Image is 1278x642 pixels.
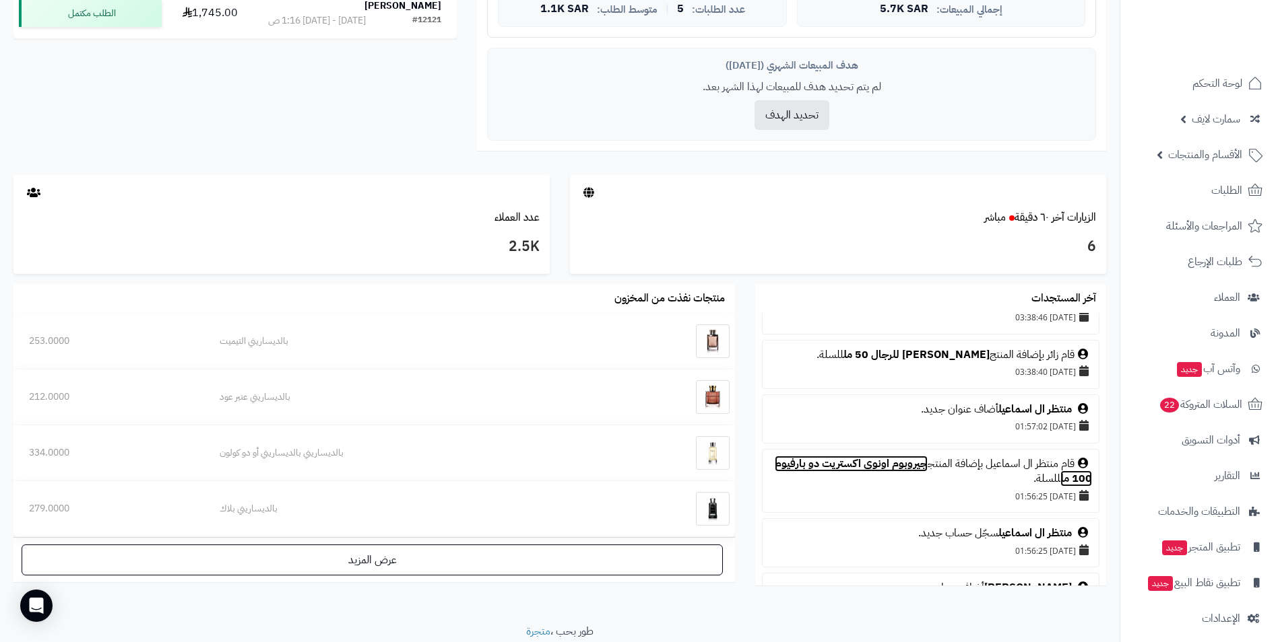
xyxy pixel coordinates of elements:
[755,100,829,130] button: تحديد الهدف
[769,347,1092,363] div: قام زائر بإضافة المنتج للسلة.
[769,417,1092,435] div: [DATE] 01:57:02
[412,14,441,28] div: #12121
[20,590,53,622] div: Open Intercom Messenger
[220,390,602,404] div: بالديساريني عنبر عود
[1128,495,1270,528] a: التطبيقات والخدمات
[769,308,1092,326] div: [DATE] 03:38:46
[1128,317,1270,349] a: المدونة
[1159,395,1242,414] span: السلات المتروكة
[769,456,1092,487] div: قام منتظر ال اسماعيل بإضافة المنتج للسلة.
[936,4,1002,15] span: إجمالي المبيعات:
[1202,609,1240,628] span: الإعدادات
[769,526,1092,541] div: سجّل حساب جديد.
[769,362,1092,381] div: [DATE] 03:38:40
[1186,10,1265,38] img: logo-2.png
[1159,397,1180,413] span: 22
[696,324,730,358] img: بالديساريني التيميت
[1168,145,1242,164] span: الأقسام والمنتجات
[1128,531,1270,563] a: تطبيق المتجرجديد
[1211,324,1240,343] span: المدونة
[1148,576,1173,591] span: جديد
[1128,424,1270,456] a: أدوات التسويق
[769,487,1092,505] div: [DATE] 01:56:25
[1162,540,1187,555] span: جديد
[1166,217,1242,236] span: المراجعات والأسئلة
[1215,466,1240,485] span: التقارير
[1182,431,1240,450] span: أدوات التسويق
[1128,388,1270,421] a: السلات المتروكة22
[696,380,730,414] img: بالديساريني عنبر عود
[998,525,1072,541] a: منتظر ال اسماعيل
[29,446,189,460] div: 334.0000
[769,402,1092,417] div: أضاف عنوان جديد.
[597,4,658,15] span: متوسط الطلب:
[984,209,1006,225] small: مباشر
[1211,181,1242,200] span: الطلبات
[984,579,1072,596] a: [PERSON_NAME]
[1128,210,1270,242] a: المراجعات والأسئلة
[696,492,730,526] img: بالديساريني بلاك
[769,541,1092,560] div: [DATE] 01:56:25
[498,79,1085,95] p: لم يتم تحديد هدف للمبيعات لهذا الشهر بعد.
[1214,288,1240,307] span: العملاء
[526,623,550,639] a: متجرة
[1128,460,1270,492] a: التقارير
[268,14,366,28] div: [DATE] - [DATE] 1:16 ص
[1031,293,1096,305] h3: آخر المستجدات
[677,3,684,15] span: 5
[1192,110,1240,129] span: سمارت لايف
[696,436,730,470] img: بالديساريني بالديساريني أو دو كولون
[1128,67,1270,100] a: لوحة التحكم
[880,3,928,15] span: 5.7K SAR
[775,456,1092,487] a: جيروبوم اونوي اكستريت دو بارفيوم 100 مل
[1147,573,1240,592] span: تطبيق نقاط البيع
[1158,502,1240,521] span: التطبيقات والخدمات
[984,209,1096,225] a: الزيارات آخر ٦٠ دقيقةمباشر
[692,4,745,15] span: عدد الطلبات:
[22,544,723,575] a: عرض المزيد
[498,59,1085,73] div: هدف المبيعات الشهري ([DATE])
[1177,362,1202,377] span: جديد
[29,390,189,404] div: 212.0000
[614,293,725,305] h3: منتجات نفذت من المخزون
[1128,281,1270,314] a: العملاء
[1128,353,1270,385] a: وآتس آبجديد
[220,446,602,460] div: بالديساريني بالديساريني أو دو كولون
[998,401,1072,417] a: منتظر ال اسماعيل
[220,502,602,515] div: بالديساريني بلاك
[29,334,189,348] div: 253.0000
[843,347,990,363] a: [PERSON_NAME] للرجال 50 مل
[494,209,540,225] a: عدد العملاء
[580,236,1096,258] h3: 6
[29,502,189,515] div: 279.0000
[540,3,589,15] span: 1.1K SAR
[666,4,669,14] span: |
[1128,602,1270,635] a: الإعدادات
[1128,567,1270,599] a: تطبيق نقاط البيعجديد
[1128,246,1270,278] a: طلبات الإرجاع
[24,236,540,258] h3: 2.5K
[1192,74,1242,93] span: لوحة التحكم
[1161,538,1240,557] span: تطبيق المتجر
[1188,252,1242,271] span: طلبات الإرجاع
[220,334,602,348] div: بالديساريني التيميت
[769,580,1092,596] div: أضاف عنوان جديد.
[1128,174,1270,207] a: الطلبات
[1176,359,1240,378] span: وآتس آب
